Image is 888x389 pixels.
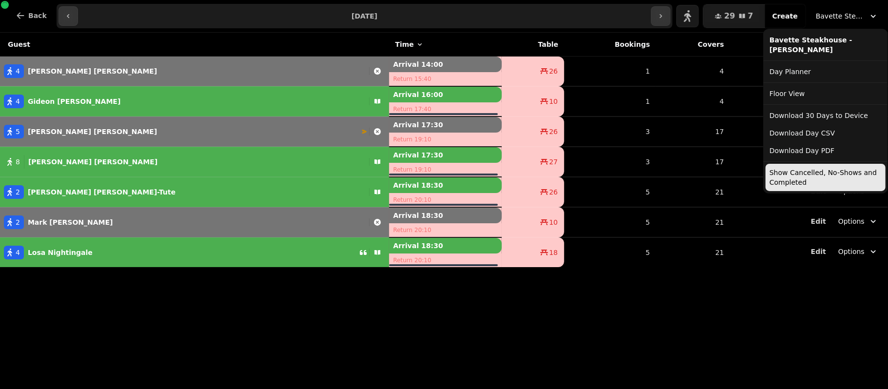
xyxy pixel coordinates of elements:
[766,142,886,159] button: Download Day PDF
[766,164,886,191] button: Show Cancelled, No-Shows and Completed
[766,85,886,102] a: Floor View
[766,107,886,124] button: Download 30 Days to Device
[766,63,886,80] a: Day Planner
[766,31,886,58] div: Bavette Steakhouse - [PERSON_NAME]
[766,124,886,142] button: Download Day CSV
[816,11,865,21] span: Bavette Steakhouse - [PERSON_NAME]
[810,7,884,25] button: Bavette Steakhouse - [PERSON_NAME]
[763,29,888,194] div: Bavette Steakhouse - [PERSON_NAME]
